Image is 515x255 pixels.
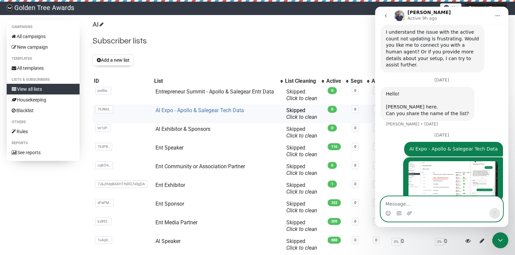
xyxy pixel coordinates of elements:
span: 0 [328,106,337,113]
th: Segs: No sort applied, activate to apply an ascending sort [349,76,370,86]
span: 322 [328,199,341,206]
li: Reports [7,139,80,147]
div: I understand the issue with the active count not updating is frustrating. Would you like me to co... [11,22,104,62]
a: Click to clean [286,170,317,176]
a: Click to clean [286,95,317,101]
div: ID [94,78,152,84]
button: Awards Team [465,3,507,13]
a: Click to clean [286,189,317,195]
span: Skipped [286,219,317,232]
div: [DATE] [5,126,128,135]
th: List: No sort applied, activate to apply an ascending sort [153,76,284,86]
th: ARs: No sort applied, activate to apply an ascending sort [370,76,389,86]
a: 0 [354,182,356,186]
a: Click to clean [286,245,317,251]
span: 116 [328,143,341,150]
a: 0 [354,238,356,242]
span: 0% [391,238,401,246]
span: ve1yP.. [95,124,111,132]
a: 0 [354,126,356,130]
span: Skipped [286,88,317,101]
a: Blacklist [7,105,80,116]
td: 0 [432,235,463,254]
a: 0 [354,219,356,224]
span: 0 [328,162,337,169]
span: Skipped [286,163,317,176]
div: goldentree-awards.sendybay.com says… [5,135,128,151]
span: Skipped [286,201,317,214]
a: Housekeeping [7,94,80,105]
span: Skipped [286,126,317,139]
a: Click to clean [286,151,317,158]
button: AI [440,3,461,13]
span: Skipped [286,182,317,195]
button: Add a new list [93,54,134,66]
a: Ent Speaker [155,145,183,151]
a: View all lists [7,84,80,94]
li: Others [7,118,80,126]
div: Can you share the name of the list? [11,104,94,110]
button: Send a message… [114,201,125,212]
div: [PERSON_NAME] • [DATE] [11,115,63,119]
img: f8b559bad824ed76f7defaffbc1b54fa [7,5,13,11]
th: ID: No sort applied, sorting is disabled [93,76,153,86]
a: 0 [354,145,356,149]
a: New campaign [7,42,80,52]
iframe: Intercom live chat [492,232,508,248]
a: 0 [375,238,377,242]
span: 209 [328,218,341,225]
h2: Subscriber lists [93,35,508,47]
a: Ent Sponsor [155,201,184,207]
a: Ent Exhibitor [155,182,185,188]
a: Entrepreneur Summit - Apollo & Salegear Entr Data [155,88,274,95]
li: Campaigns [7,23,80,31]
th: Active: No sort applied, activate to apply an ascending sort [325,76,349,86]
div: Hello! [PERSON_NAME] here. [11,84,94,104]
div: Segs [351,78,364,84]
a: 0 [354,107,356,111]
a: Click to clean [286,133,317,139]
div: user says… [5,151,128,204]
span: cqKO4.. [95,162,113,169]
span: 1 [328,181,337,188]
span: 0 [328,87,337,94]
a: AI [93,20,103,28]
a: 0 [354,88,356,93]
a: Click to clean [286,207,317,214]
a: Rules [7,126,80,137]
span: 0% [435,238,444,246]
span: xPaPM.. [95,199,114,207]
img: favicons [444,5,449,10]
td: 0 [389,235,432,254]
button: Upload attachment [32,204,37,209]
div: AI Expo - Apollo & Salegear Tech Data [34,139,123,146]
div: ARs [372,78,382,84]
li: Lists & subscribers [7,76,80,84]
button: Emoji picker [10,204,16,209]
a: Click to clean [286,226,317,232]
div: I understand the issue with the active count not updating is frustrating. Would you like me to co... [5,18,109,66]
div: List Cleaning [285,78,318,84]
button: Gif picker [21,204,26,209]
div: Hello![PERSON_NAME] here.Can you share the name of the list?[PERSON_NAME] • [DATE] [5,80,99,114]
div: List [154,78,277,84]
span: 1u4qX.. [95,236,112,244]
a: Click to clean [286,114,317,120]
a: Ent Community or Association Partner [155,163,245,170]
div: [DATE] [5,71,128,80]
span: kz892.. [95,218,112,225]
li: Templates [7,55,80,63]
span: 763P8.. [95,143,112,151]
a: 0 [354,201,356,205]
a: 0 [354,163,356,168]
a: All campaigns [7,31,80,42]
a: AI Speaker [155,238,180,244]
span: pulBa.. [95,87,111,94]
span: Skipped [286,107,317,120]
a: AI Expo - Apollo & Salegear Tech Data [155,107,244,113]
